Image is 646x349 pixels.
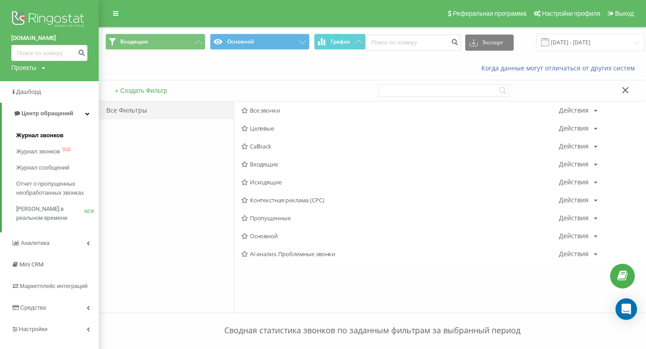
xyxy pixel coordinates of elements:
span: Реферальная программа [453,10,526,17]
button: + Создать Фильтр [112,87,170,95]
span: Настройки профиля [542,10,600,17]
span: AI-анализ. Проблемные звонки [241,251,559,257]
a: Отчет о пропущенных необработанных звонках [16,176,99,201]
span: Журнал звонков [16,147,60,156]
input: Поиск по номеру [11,45,87,61]
a: [DOMAIN_NAME] [11,34,87,43]
span: Callback [241,143,559,149]
div: Open Intercom Messenger [615,298,637,320]
span: Дашборд [16,88,41,95]
span: Журнал звонков [16,131,63,140]
div: Действия [559,161,589,167]
div: Все Фильтры [99,101,234,119]
div: Действия [559,179,589,185]
span: Контекстная реклама (CPC) [241,197,559,203]
span: Журнал сообщений [16,163,69,172]
span: Входящие [241,161,559,167]
span: Маркетплейс интеграций [20,283,87,289]
div: Действия [559,125,589,131]
a: Когда данные могут отличаться от других систем [481,64,639,72]
button: Входящие [105,34,205,50]
span: Средства [20,304,46,311]
span: Исходящие [241,179,559,185]
span: Аналитика [21,240,49,246]
input: Поиск по номеру [366,35,461,51]
a: Журнал сообщений [16,160,99,176]
div: Действия [559,143,589,149]
button: Основной [210,34,310,50]
span: Настройки [19,326,48,332]
p: Сводная статистика звонков по заданным фильтрам за выбранный период [105,307,639,336]
span: График [331,39,350,45]
div: Действия [559,233,589,239]
span: Mini CRM [19,261,44,268]
span: Отчет о пропущенных необработанных звонках [16,179,94,197]
span: Основной [241,233,559,239]
span: Пропущенные [241,215,559,221]
span: Целевые [241,125,559,131]
div: Действия [559,251,589,257]
div: Проекты [11,63,36,72]
button: Экспорт [465,35,514,51]
button: График [314,34,366,50]
img: Ringostat logo [11,9,87,31]
button: Закрыть [619,86,632,96]
span: Все звонки [241,107,559,113]
a: Журнал звонков [16,127,99,144]
span: Центр обращений [22,110,73,117]
span: Выход [615,10,634,17]
a: Журнал звонковOLD [16,144,99,160]
span: Входящие [120,38,148,45]
div: Действия [559,215,589,221]
a: [PERSON_NAME] в реальном времениNEW [16,201,99,226]
a: Центр обращений [2,103,99,124]
div: Действия [559,107,589,113]
div: Действия [559,197,589,203]
span: [PERSON_NAME] в реальном времени [16,205,84,222]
